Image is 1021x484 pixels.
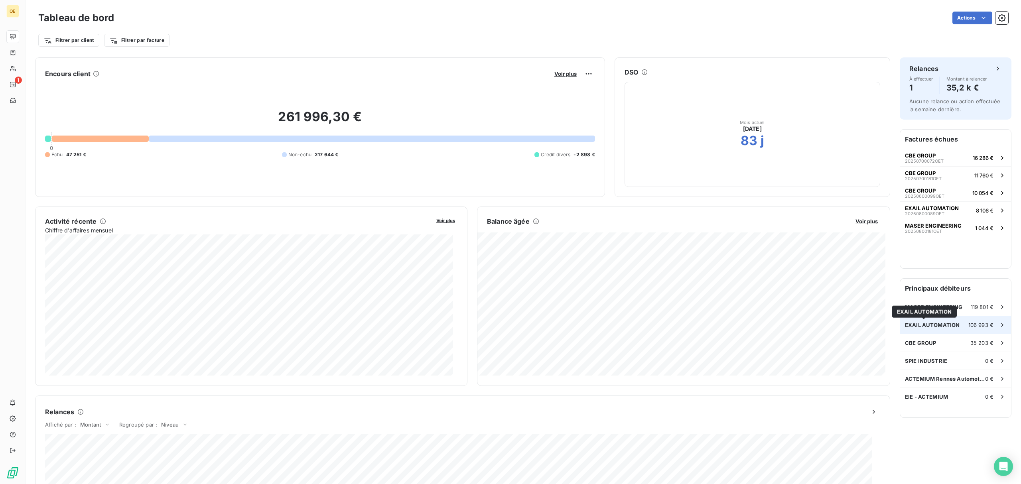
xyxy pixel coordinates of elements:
span: EXAIL AUTOMATION [905,205,959,211]
span: 35 203 € [970,340,993,346]
span: Voir plus [855,218,878,224]
span: Affiché par : [45,421,76,428]
span: Regroupé par : [119,421,157,428]
h6: Relances [909,64,938,73]
button: Actions [952,12,992,24]
h6: Principaux débiteurs [900,279,1011,298]
span: Niveau [161,421,179,428]
span: CBE GROUP [905,340,936,346]
span: 16 286 € [973,155,993,161]
span: Montant [80,421,101,428]
h6: Activité récente [45,216,97,226]
span: 217 644 € [315,151,338,158]
span: Voir plus [436,218,455,223]
span: CBE GROUP [905,152,936,159]
img: Logo LeanPay [6,466,19,479]
span: 8 106 € [976,207,993,214]
span: 0 € [985,358,993,364]
span: 10 054 € [972,190,993,196]
span: CBE GROUP [905,187,936,194]
span: MASER ENGINEERING [905,304,963,310]
span: 20250800181OET [905,229,942,234]
span: 0 [50,145,53,151]
span: EXAIL AUTOMATION [905,322,960,328]
h6: DSO [625,67,638,77]
span: 106 993 € [968,322,993,328]
span: ACTEMIUM Rennes Automotive [905,376,985,382]
span: 0 € [985,393,993,400]
span: -2 898 € [574,151,595,158]
span: Chiffre d'affaires mensuel [45,226,431,234]
span: 1 [15,77,22,84]
h6: Relances [45,407,74,417]
span: 0 € [985,376,993,382]
span: Non-échu [288,151,311,158]
button: Voir plus [853,218,880,225]
span: [DATE] [743,125,762,133]
span: Voir plus [554,71,577,77]
h6: Balance âgée [487,216,530,226]
h4: 35,2 k € [946,81,987,94]
h6: Encours client [45,69,91,79]
span: Mois actuel [740,120,765,125]
span: 119 801 € [971,304,993,310]
span: 20250700181OET [905,176,942,181]
span: MASER ENGINEERING [905,222,962,229]
button: Filtrer par client [38,34,99,47]
h3: Tableau de bord [38,11,114,25]
span: Aucune relance ou action effectuée la semaine dernière. [909,98,1000,112]
button: CBE GROUP20250700072OET16 286 € [900,149,1011,166]
span: SPIE INDUSTRIE [905,358,947,364]
button: Voir plus [434,216,457,224]
h6: Factures échues [900,130,1011,149]
span: 20250700072OET [905,159,944,163]
button: Filtrer par facture [104,34,170,47]
span: 20250800089OET [905,211,944,216]
button: EXAIL AUTOMATION20250800089OET8 106 € [900,201,1011,219]
span: EIE - ACTEMIUM [905,393,948,400]
button: CBE GROUP20250600099OET10 054 € [900,184,1011,201]
h2: j [761,133,764,149]
span: Échu [51,151,63,158]
span: 47 251 € [66,151,86,158]
div: Open Intercom Messenger [994,457,1013,476]
span: 1 044 € [975,225,993,231]
h2: 261 996,30 € [45,109,595,133]
span: 20250600099OET [905,194,944,199]
button: CBE GROUP20250700181OET11 760 € [900,166,1011,184]
span: 11 760 € [974,172,993,179]
h4: 1 [909,81,933,94]
span: Montant à relancer [946,77,987,81]
h2: 83 [741,133,757,149]
button: MASER ENGINEERING20250800181OET1 044 € [900,219,1011,236]
span: CBE GROUP [905,170,936,176]
span: Crédit divers [541,151,571,158]
span: EXAIL AUTOMATION [897,309,952,315]
span: À effectuer [909,77,933,81]
div: OE [6,5,19,18]
button: Voir plus [552,70,579,77]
